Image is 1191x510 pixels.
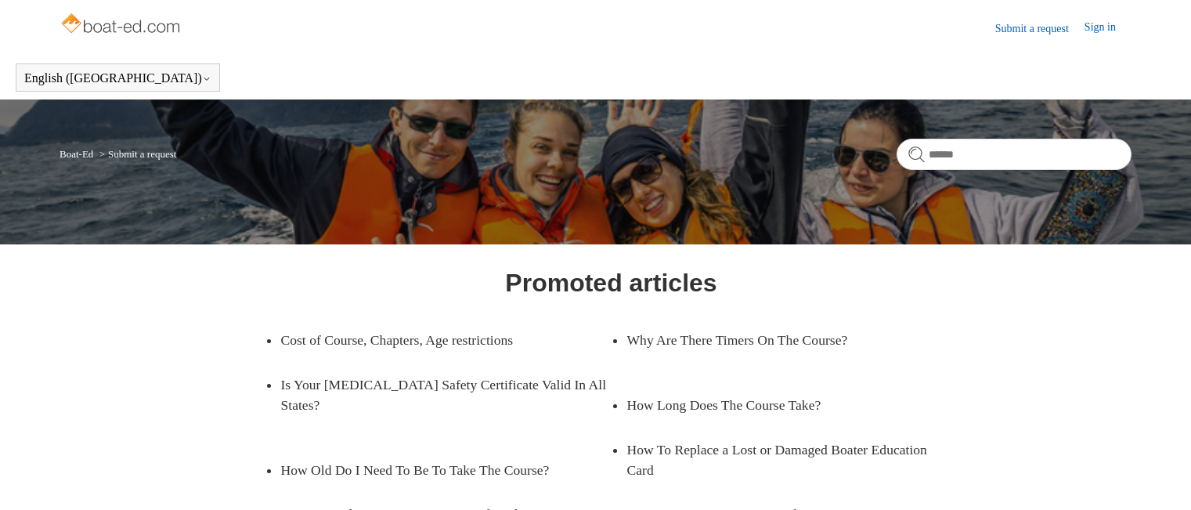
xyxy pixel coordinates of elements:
a: Sign in [1085,19,1131,38]
a: How Long Does The Course Take? [626,383,933,427]
a: Submit a request [995,20,1085,37]
input: Search [897,139,1131,170]
a: Boat-Ed [60,148,93,160]
a: How Old Do I Need To Be To Take The Course? [280,448,587,492]
a: Why Are There Timers On The Course? [626,318,933,362]
li: Submit a request [96,148,177,160]
a: How To Replace a Lost or Damaged Boater Education Card [626,428,957,493]
a: Is Your [MEDICAL_DATA] Safety Certificate Valid In All States? [280,363,611,428]
li: Boat-Ed [60,148,96,160]
a: Cost of Course, Chapters, Age restrictions [280,318,587,362]
img: Boat-Ed Help Center home page [60,9,184,41]
h1: Promoted articles [505,264,716,302]
button: English ([GEOGRAPHIC_DATA]) [24,71,211,85]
